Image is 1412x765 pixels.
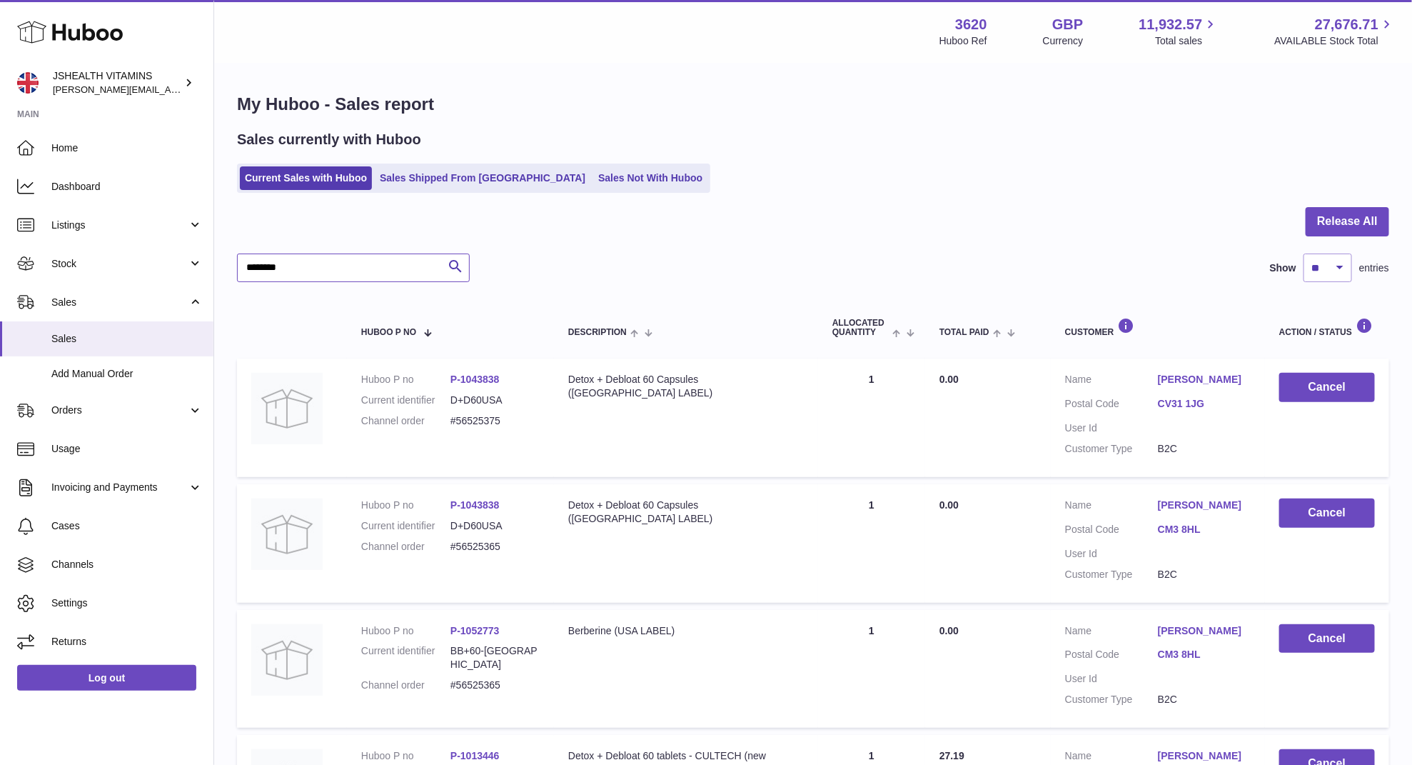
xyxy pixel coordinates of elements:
[939,625,959,636] span: 0.00
[1279,373,1375,402] button: Cancel
[1065,499,1158,516] dt: Name
[251,499,323,570] img: no-photo.jpg
[1359,261,1389,275] span: entries
[818,610,925,729] td: 1
[450,750,500,761] a: P-1013446
[1270,261,1296,275] label: Show
[1065,568,1158,581] dt: Customer Type
[51,596,203,610] span: Settings
[1065,397,1158,414] dt: Postal Code
[593,166,707,190] a: Sales Not With Huboo
[1065,624,1158,641] dt: Name
[51,296,188,309] span: Sales
[51,519,203,533] span: Cases
[361,414,450,428] dt: Channel order
[1279,499,1375,528] button: Cancel
[568,624,804,638] div: Berberine (USA LABEL)
[237,130,421,149] h2: Sales currently with Huboo
[240,166,372,190] a: Current Sales with Huboo
[1065,523,1158,540] dt: Postal Code
[450,519,540,533] dd: D+D60USA
[361,679,450,692] dt: Channel order
[1139,15,1202,34] span: 11,932.57
[1306,207,1389,236] button: Release All
[568,328,627,337] span: Description
[361,644,450,671] dt: Current identifier
[1158,499,1251,512] a: [PERSON_NAME]
[450,679,540,692] dd: #56525365
[1158,648,1251,661] a: CM3 8HL
[450,644,540,671] dd: BB+60-[GEOGRAPHIC_DATA]
[1139,15,1219,48] a: 11,932.57 Total sales
[939,750,964,761] span: 27.19
[818,484,925,603] td: 1
[450,414,540,428] dd: #56525375
[51,180,203,194] span: Dashboard
[1043,34,1084,48] div: Currency
[1274,34,1395,48] span: AVAILABLE Stock Total
[939,328,989,337] span: Total paid
[51,404,188,417] span: Orders
[361,624,450,638] dt: Huboo P no
[939,34,987,48] div: Huboo Ref
[361,394,450,407] dt: Current identifier
[1155,34,1219,48] span: Total sales
[17,72,39,94] img: francesca@jshealthvitamins.com
[568,499,804,526] div: Detox + Debloat 60 Capsules ([GEOGRAPHIC_DATA] LABEL)
[1065,373,1158,390] dt: Name
[1065,672,1158,686] dt: User Id
[1279,318,1375,337] div: Action / Status
[1065,547,1158,561] dt: User Id
[375,166,590,190] a: Sales Shipped From [GEOGRAPHIC_DATA]
[1052,15,1083,34] strong: GBP
[1065,442,1158,456] dt: Customer Type
[818,359,925,477] td: 1
[51,635,203,649] span: Returns
[361,749,450,763] dt: Huboo P no
[450,540,540,554] dd: #56525365
[51,141,203,155] span: Home
[1274,15,1395,48] a: 27,676.71 AVAILABLE Stock Total
[361,540,450,554] dt: Channel order
[251,624,323,696] img: no-photo.jpg
[51,219,188,232] span: Listings
[361,519,450,533] dt: Current identifier
[51,558,203,571] span: Channels
[450,625,500,636] a: P-1052773
[568,373,804,400] div: Detox + Debloat 60 Capsules ([GEOGRAPHIC_DATA] LABEL)
[53,84,286,95] span: [PERSON_NAME][EMAIL_ADDRESS][DOMAIN_NAME]
[1158,397,1251,411] a: CV31 1JG
[1158,693,1251,706] dd: B2C
[450,499,500,511] a: P-1043838
[1158,568,1251,581] dd: B2C
[17,665,196,691] a: Log out
[1315,15,1378,34] span: 27,676.71
[939,499,959,511] span: 0.00
[51,481,188,494] span: Invoicing and Payments
[1279,624,1375,654] button: Cancel
[51,257,188,271] span: Stock
[1158,523,1251,536] a: CM3 8HL
[361,373,450,386] dt: Huboo P no
[450,374,500,385] a: P-1043838
[1065,318,1251,337] div: Customer
[1158,373,1251,386] a: [PERSON_NAME]
[1065,693,1158,706] dt: Customer Type
[1158,442,1251,456] dd: B2C
[51,442,203,456] span: Usage
[51,367,203,381] span: Add Manual Order
[251,373,323,444] img: no-photo.jpg
[51,332,203,346] span: Sales
[832,319,889,337] span: ALLOCATED Quantity
[361,499,450,512] dt: Huboo P no
[1158,624,1251,638] a: [PERSON_NAME]
[361,328,416,337] span: Huboo P no
[1065,648,1158,665] dt: Postal Code
[450,394,540,407] dd: D+D60USA
[1065,421,1158,435] dt: User Id
[939,374,959,385] span: 0.00
[955,15,987,34] strong: 3620
[237,93,1389,116] h1: My Huboo - Sales report
[1158,749,1251,763] a: [PERSON_NAME]
[53,69,181,96] div: JSHEALTH VITAMINS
